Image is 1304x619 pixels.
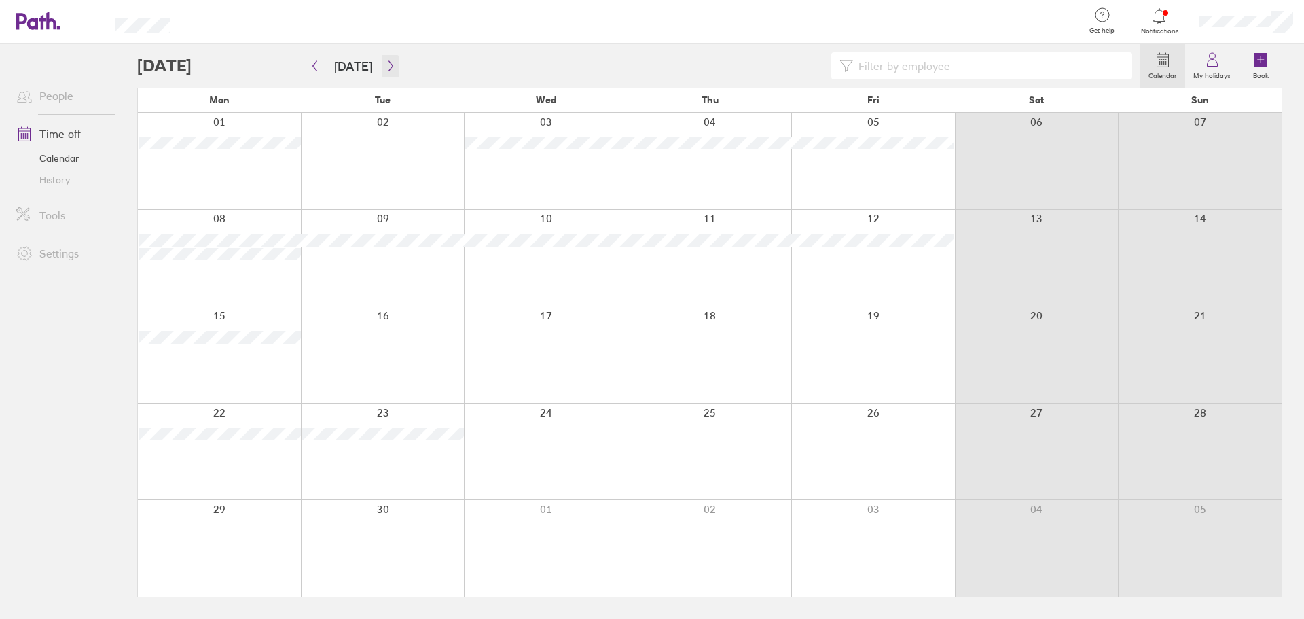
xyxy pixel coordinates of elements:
span: Mon [209,94,230,105]
a: Tools [5,202,115,229]
label: My holidays [1185,68,1239,80]
label: Calendar [1140,68,1185,80]
a: Calendar [1140,44,1185,88]
a: History [5,169,115,191]
a: Time off [5,120,115,147]
a: Notifications [1138,7,1182,35]
input: Filter by employee [853,53,1124,79]
span: Tue [375,94,391,105]
a: People [5,82,115,109]
span: Notifications [1138,27,1182,35]
span: Get help [1080,26,1124,35]
button: [DATE] [323,55,383,77]
span: Wed [536,94,556,105]
a: Book [1239,44,1282,88]
label: Book [1245,68,1277,80]
span: Sat [1029,94,1044,105]
a: My holidays [1185,44,1239,88]
a: Calendar [5,147,115,169]
span: Thu [702,94,719,105]
span: Sun [1191,94,1209,105]
a: Settings [5,240,115,267]
span: Fri [867,94,880,105]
